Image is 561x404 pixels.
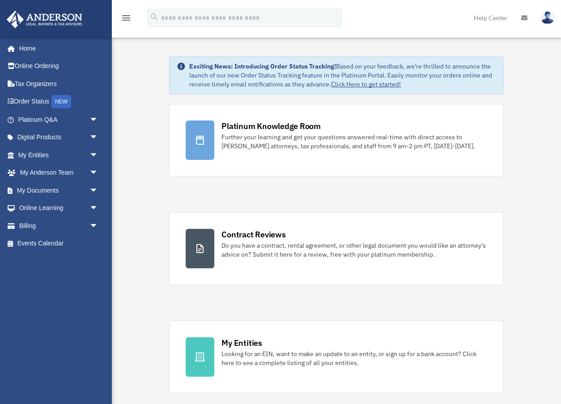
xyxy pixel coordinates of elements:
[169,321,503,393] a: My Entities Looking for an EIN, want to make an update to an entity, or sign up for a bank accoun...
[89,129,107,147] span: arrow_drop_down
[121,16,132,23] a: menu
[51,95,71,108] div: NEW
[89,164,107,182] span: arrow_drop_down
[6,199,112,217] a: Online Learningarrow_drop_down
[6,146,112,164] a: My Entitiesarrow_drop_down
[189,62,496,89] div: Based on your feedback, we're thrilled to announce the launch of our new Order Status Tracking fe...
[169,104,503,176] a: Platinum Knowledge Room Further your learning and get your questions answered real-time with dire...
[6,57,112,75] a: Online Ordering
[4,11,85,28] img: Anderson Advisors Platinum Portal
[89,111,107,129] span: arrow_drop_down
[6,39,107,57] a: Home
[221,229,285,240] div: Contract Reviews
[221,241,487,259] div: Do you have a contract, rental agreement, or other legal document you would like an attorney's ad...
[189,62,336,70] strong: Exciting News: Introducing Order Status Tracking!
[6,235,112,253] a: Events Calendar
[121,13,132,23] i: menu
[149,12,159,22] i: search
[221,133,487,150] div: Further your learning and get your questions answered real-time with direct access to [PERSON_NAM...
[221,349,487,367] div: Looking for an EIN, want to make an update to an entity, or sign up for a bank account? Click her...
[541,11,554,24] img: User Pic
[6,164,112,182] a: My Anderson Teamarrow_drop_down
[89,146,107,164] span: arrow_drop_down
[221,120,321,132] div: Platinum Knowledge Room
[89,181,107,200] span: arrow_drop_down
[6,93,112,111] a: Order StatusNEW
[331,80,401,88] a: Click Here to get started!
[221,337,262,348] div: My Entities
[6,217,112,235] a: Billingarrow_drop_down
[6,129,112,146] a: Digital Productsarrow_drop_down
[89,199,107,218] span: arrow_drop_down
[169,212,503,285] a: Contract Reviews Do you have a contract, rental agreement, or other legal document you would like...
[6,75,112,93] a: Tax Organizers
[89,217,107,235] span: arrow_drop_down
[6,111,112,129] a: Platinum Q&Aarrow_drop_down
[6,181,112,199] a: My Documentsarrow_drop_down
